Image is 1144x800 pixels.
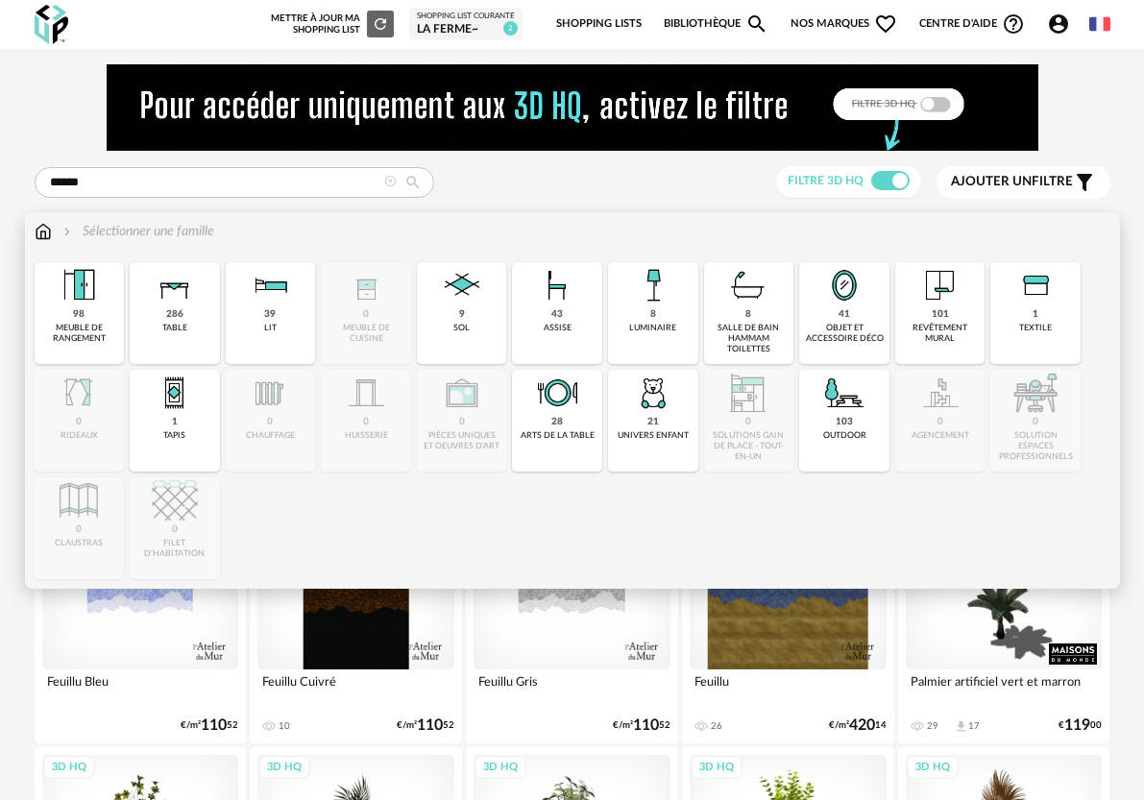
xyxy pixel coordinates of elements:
div: textile [1019,323,1052,333]
div: Sélectionner une famille [60,222,214,241]
span: Download icon [954,719,968,734]
div: 286 [166,308,183,321]
span: 110 [417,719,443,732]
a: 3D HQ Feuillu Cuivré 10 €/m²11052 [250,550,462,742]
a: Shopping Lists [556,4,642,44]
div: 28 [551,416,563,428]
div: Mettre à jour ma Shopping List [271,11,394,37]
div: Feuillu Bleu [42,669,239,708]
div: 26 [711,720,722,732]
img: Textile.png [1012,262,1059,308]
div: 9 [459,308,465,321]
div: €/m² 52 [181,719,238,732]
div: sol [453,323,470,333]
div: arts de la table [521,430,595,441]
div: Palmier artificiel vert et marron [906,669,1103,708]
div: 1 [172,416,178,428]
div: table [162,323,187,333]
img: UniversEnfant.png [630,370,676,416]
div: €/m² 52 [397,719,454,732]
img: Miroir.png [821,262,867,308]
div: lit [264,323,277,333]
img: Papier%20peint.png [917,262,963,308]
div: Feuillu [690,669,887,708]
div: 17 [968,720,980,732]
span: 420 [849,719,875,732]
div: 21 [647,416,659,428]
div: salle de bain hammam toilettes [710,323,789,355]
div: Feuillu Gris [474,669,670,708]
span: Filtre 3D HQ [788,175,864,186]
div: 3D HQ [475,756,526,780]
span: Account Circle icon [1047,12,1079,36]
img: OXP [35,5,68,44]
div: tapis [163,430,185,441]
span: Heart Outline icon [874,12,897,36]
span: Help Circle Outline icon [1002,12,1025,36]
img: Literie.png [247,262,293,308]
a: Shopping List courante LA FERME~ 2 [417,12,515,36]
a: 3D HQ Feuillu Gris €/m²11052 [466,550,678,742]
div: 8 [650,308,656,321]
div: univers enfant [618,430,689,441]
a: BibliothèqueMagnify icon [664,4,769,44]
div: €/m² 14 [829,719,887,732]
div: € 00 [1059,719,1102,732]
div: luminaire [629,323,676,333]
span: 2 [503,21,518,36]
span: Nos marques [791,4,898,44]
img: Tapis.png [152,370,198,416]
img: Salle%20de%20bain.png [725,262,771,308]
div: meuble de rangement [40,323,119,345]
div: 3D HQ [258,756,310,780]
div: outdoor [823,430,866,441]
div: 10 [279,720,290,732]
span: 110 [633,719,659,732]
div: 3D HQ [43,756,95,780]
span: Account Circle icon [1047,12,1070,36]
div: LA FERME~ [417,22,515,37]
div: 43 [551,308,563,321]
img: NEW%20NEW%20HQ%20NEW_V1.gif [107,64,1038,151]
img: svg+xml;base64,PHN2ZyB3aWR0aD0iMTYiIGhlaWdodD0iMTciIHZpZXdCb3g9IjAgMCAxNiAxNyIgZmlsbD0ibm9uZSIgeG... [35,222,52,241]
div: €/m² 52 [613,719,670,732]
img: ArtTable.png [534,370,580,416]
div: objet et accessoire déco [805,323,884,345]
div: 103 [836,416,853,428]
span: 110 [201,719,227,732]
a: 3D HQ Palmier artificiel vert et marron 29 Download icon 17 €11900 [898,550,1110,742]
span: Refresh icon [372,19,389,29]
div: 3D HQ [907,756,959,780]
div: assise [544,323,572,333]
div: revêtement mural [901,323,980,345]
img: Meuble%20de%20rangement.png [56,262,102,308]
div: 41 [839,308,850,321]
div: 8 [745,308,751,321]
div: 39 [264,308,276,321]
div: Feuillu Cuivré [257,669,454,708]
span: filtre [951,174,1073,190]
div: 98 [73,308,85,321]
a: 3D HQ Feuillu 26 €/m²42014 [682,550,894,742]
span: Magnify icon [745,12,768,36]
div: Shopping List courante [417,12,515,21]
span: Centre d'aideHelp Circle Outline icon [919,12,1026,36]
div: 3D HQ [691,756,742,780]
img: fr [1089,13,1110,35]
span: Filter icon [1073,171,1096,194]
div: 1 [1033,308,1038,321]
img: Outdoor.png [821,370,867,416]
a: 3D HQ Feuillu Bleu €/m²11052 [35,550,247,742]
span: Ajouter un [951,175,1032,188]
img: Luminaire.png [630,262,676,308]
span: 119 [1064,719,1090,732]
div: 29 [927,720,938,732]
img: Sol.png [439,262,485,308]
img: Table.png [152,262,198,308]
button: Ajouter unfiltre Filter icon [937,166,1110,199]
div: 101 [932,308,949,321]
img: Assise.png [534,262,580,308]
img: svg+xml;base64,PHN2ZyB3aWR0aD0iMTYiIGhlaWdodD0iMTYiIHZpZXdCb3g9IjAgMCAxNiAxNiIgZmlsbD0ibm9uZSIgeG... [60,222,75,241]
